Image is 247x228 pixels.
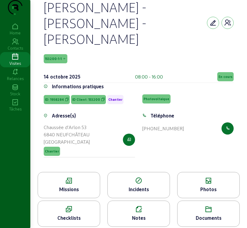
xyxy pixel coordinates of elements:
div: 14 octobre 2025 [44,73,80,80]
div: Téléphone [151,112,174,119]
span: Chantier [45,149,59,153]
div: 08:00 - 16:00 [135,73,163,80]
div: [PHONE_NUMBER] [142,125,184,132]
div: Photos [178,186,239,193]
div: Checklists [38,214,100,222]
div: [GEOGRAPHIC_DATA] [44,138,90,146]
span: ID: 1958284 [45,97,64,102]
span: Photovoltaique [144,97,169,101]
span: En cours [218,75,232,79]
div: Informations pratiques [52,83,104,90]
div: Chaussée d'Arlon 53 [44,124,90,131]
div: Adresse(s) [52,112,76,119]
div: 6840 NEUFCHÂTEAU [44,131,90,138]
span: 153200-1-1 [45,57,62,61]
div: Incidents [108,186,170,193]
div: Documents [178,214,239,222]
span: ID Client: 153200 [72,97,100,102]
div: Missions [38,186,100,193]
span: Chantier [108,97,122,102]
div: Notes [108,214,170,222]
